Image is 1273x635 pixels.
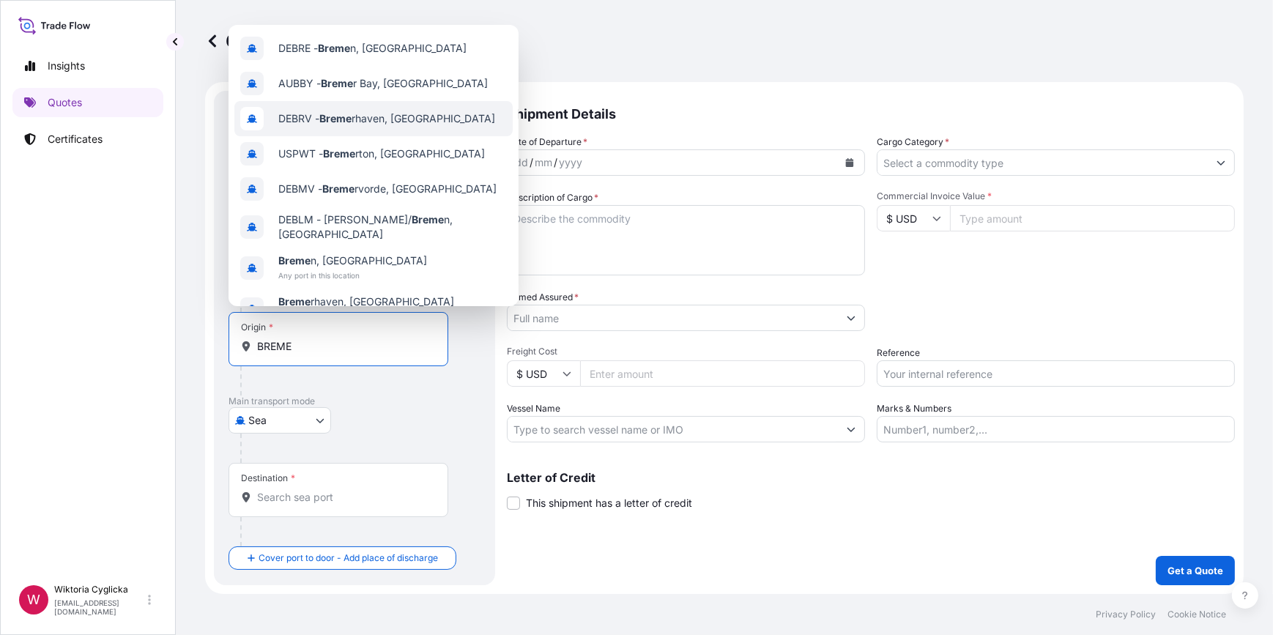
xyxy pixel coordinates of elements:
[229,396,480,407] p: Main transport mode
[54,584,145,595] p: Wiktoria Cyglicka
[877,149,1208,176] input: Select a commodity type
[205,29,333,53] p: Get a Quote
[557,154,584,171] div: year,
[318,42,350,54] b: Breme
[321,77,353,89] b: Breme
[950,205,1235,231] input: Type amount
[507,190,598,205] label: Description of Cargo
[278,111,495,126] span: DEBRV - rhaven, [GEOGRAPHIC_DATA]
[507,135,587,149] span: Date of Departure
[1096,609,1156,620] p: Privacy Policy
[508,416,838,442] input: Type to search vessel name or IMO
[278,146,485,161] span: USPWT - rton, [GEOGRAPHIC_DATA]
[48,132,103,146] p: Certificates
[877,135,949,149] label: Cargo Category
[1168,563,1223,578] p: Get a Quote
[54,598,145,616] p: [EMAIL_ADDRESS][DOMAIN_NAME]
[838,305,864,331] button: Show suggestions
[248,413,267,428] span: Sea
[278,294,454,309] span: rhaven, [GEOGRAPHIC_DATA]
[259,551,438,565] span: Cover port to door - Add place of discharge
[513,154,530,171] div: day,
[278,182,497,196] span: DEBMV - rvorde, [GEOGRAPHIC_DATA]
[530,154,533,171] div: /
[241,322,273,333] div: Origin
[319,112,352,125] b: Breme
[278,212,507,242] span: DEBLM - [PERSON_NAME]/ n, [GEOGRAPHIC_DATA]
[257,490,430,505] input: Destination
[278,253,427,268] span: n, [GEOGRAPHIC_DATA]
[877,346,920,360] label: Reference
[241,472,295,484] div: Destination
[877,360,1235,387] input: Your internal reference
[257,339,430,354] input: Origin
[48,95,82,110] p: Quotes
[412,213,444,226] b: Breme
[229,407,331,434] button: Select transport
[507,91,1235,135] p: Shipment Details
[507,401,560,416] label: Vessel Name
[877,190,1235,202] span: Commercial Invoice Value
[507,346,865,357] span: Freight Cost
[554,154,557,171] div: /
[278,295,311,308] b: Breme
[1168,609,1226,620] p: Cookie Notice
[323,147,355,160] b: Breme
[507,290,579,305] label: Named Assured
[877,416,1235,442] input: Number1, number2,...
[278,76,488,91] span: AUBBY - r Bay, [GEOGRAPHIC_DATA]
[48,59,85,73] p: Insights
[580,360,865,387] input: Enter amount
[526,496,692,510] span: This shipment has a letter of credit
[508,305,838,331] input: Full name
[838,416,864,442] button: Show suggestions
[27,593,40,607] span: W
[322,182,355,195] b: Breme
[533,154,554,171] div: month,
[1208,149,1234,176] button: Show suggestions
[278,41,467,56] span: DEBRE - n, [GEOGRAPHIC_DATA]
[278,254,311,267] b: Breme
[877,401,951,416] label: Marks & Numbers
[507,472,1235,483] p: Letter of Credit
[278,268,427,283] span: Any port in this location
[838,151,861,174] button: Calendar
[229,25,519,306] div: Show suggestions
